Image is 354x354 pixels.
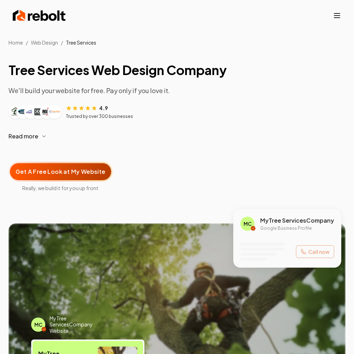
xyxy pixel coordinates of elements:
[8,86,346,96] p: We'll build your website for free. Pay only if you love it.
[99,104,108,112] span: 4.9
[8,132,38,141] span: Read more
[31,39,58,46] span: Web Design
[8,184,113,192] span: Really, we build it for you up front
[8,150,113,192] a: Get A Free Look at My WebsiteReally, we build it for you up front
[18,106,29,118] img: Customer logo 2
[8,104,346,119] article: Customer reviews
[33,106,45,118] img: Customer logo 4
[66,104,108,112] div: Rating: 4.9 out of 5 stars
[26,39,28,46] li: /
[34,321,42,328] span: MC
[8,63,346,77] h1: Tree Services Web Design Company
[8,105,62,119] div: Customer logos
[244,220,252,227] span: MC
[66,114,133,119] p: Trusted by over 300 businesses
[260,225,334,231] p: Google Business Profile
[260,216,334,225] span: My Tree Services Company
[10,106,21,118] img: Customer logo 1
[16,167,105,176] span: Get A Free Look at My Website
[13,8,66,23] img: Rebolt Logo
[41,106,52,118] img: Customer logo 5
[50,315,107,334] span: My Tree Services Company Website
[333,11,341,20] button: Toggle mobile menu
[25,106,37,118] img: Customer logo 3
[8,162,113,182] button: Get A Free Look at My Website
[8,128,346,145] button: Read more
[49,106,60,118] img: Customer logo 6
[61,39,63,46] li: /
[8,39,23,46] a: Home
[66,39,96,46] span: Tree Services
